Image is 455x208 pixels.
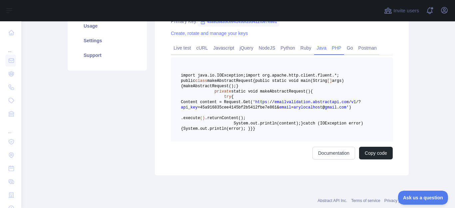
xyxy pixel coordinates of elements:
span: . [248,121,250,126]
span: Content content = Request. [181,100,243,104]
a: Python [278,43,298,53]
span: } [301,121,303,126]
span: } [253,126,255,131]
a: Ruby [298,43,314,53]
a: Postman [356,43,379,53]
span: { [253,79,255,83]
a: Usage [76,19,139,33]
span: Content() [222,116,243,120]
span: Get(' [243,100,255,104]
a: Privacy policy [384,198,409,203]
span: makeAbstractRequest [207,79,253,83]
span: System [183,126,198,131]
span: : [267,100,269,104]
span: / [349,100,351,104]
span: ; [233,84,236,89]
a: cURL [194,43,211,53]
span: gmail [325,105,337,110]
span: ? [358,100,361,104]
span: = [291,105,293,110]
span: .return [205,116,222,120]
a: Documentation [312,147,355,159]
span: [] [327,79,332,83]
span: . [310,100,313,104]
a: Settings [76,33,139,48]
a: Terms of service [351,198,380,203]
span: System [233,121,248,126]
span: import java.io.IOException; [181,73,245,78]
span: email [279,105,291,110]
a: Create, rotate and manage your keys [171,31,248,36]
a: Support [76,48,139,63]
span: / [356,100,358,104]
span: } [250,126,253,131]
span: . [198,126,200,131]
button: Copy code [359,147,393,159]
span: { [231,95,233,99]
span: / [272,100,274,104]
span: public [181,79,195,83]
span: ; [243,116,245,120]
span: abstractapi [313,100,339,104]
iframe: Toggle Customer Support [398,191,448,205]
span: com [339,105,346,110]
a: Go [344,43,356,53]
span: ') [346,105,351,110]
span: () [200,116,205,120]
span: try [224,95,231,99]
span: class [195,79,207,83]
span: . [339,100,341,104]
span: public static void main(String [255,79,327,83]
a: Java [314,43,329,53]
span: static void make [231,89,269,94]
span: . [337,105,339,110]
span: =45a916835cee4145bf2b5412fbe7e861& [198,105,279,110]
span: AbstractRequest() [269,89,310,94]
span: AbstractRequest() [193,84,233,89]
span: out.println(error); } [200,126,250,131]
button: Invite users [383,5,420,16]
span: / [269,100,272,104]
span: api_key [181,105,198,110]
span: make [183,84,193,89]
span: Invite users [393,7,419,15]
span: out.println(content); [250,121,301,126]
div: Primary Key: [171,18,393,25]
span: arylocalhost [293,105,322,110]
span: emailvalidation [274,100,310,104]
span: private [215,89,231,94]
span: v1 [351,100,356,104]
a: Javascript [211,43,237,53]
span: 45a916835cee4145bf2b5412fbe7e861 [198,17,279,27]
span: com [342,100,349,104]
span: } [236,84,238,89]
span: @ [322,105,325,110]
span: import org.apache.http.client.fluent.*; [245,73,339,78]
div: ... [5,121,16,134]
a: NodeJS [256,43,278,53]
span: { [310,89,313,94]
div: ... [5,40,16,53]
a: jQuery [237,43,256,53]
a: Live test [171,43,194,53]
span: .execute [181,116,200,120]
a: Abstract API Inc. [318,198,347,203]
a: PHP [329,43,344,53]
span: https [255,100,267,104]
